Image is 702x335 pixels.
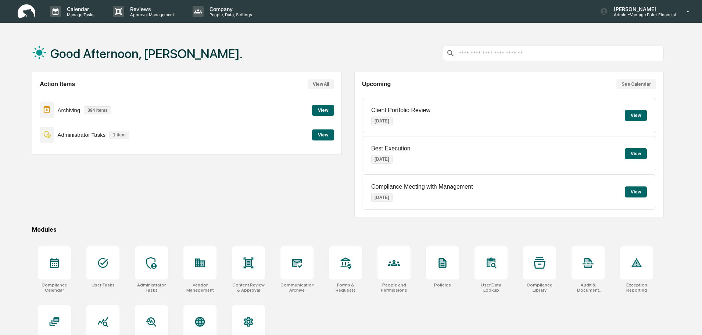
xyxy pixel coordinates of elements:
[312,106,334,113] a: View
[434,282,451,288] div: Policies
[625,110,647,121] button: View
[523,282,556,293] div: Compliance Library
[109,131,129,139] p: 1 item
[61,6,98,12] p: Calendar
[474,282,508,293] div: User Data Lookup
[371,145,411,152] p: Best Execution
[40,81,75,88] h2: Action Items
[608,6,676,12] p: [PERSON_NAME]
[32,226,664,233] div: Modules
[608,12,676,17] p: Admin • Vantage Point Financial
[204,6,256,12] p: Company
[308,79,334,89] button: View All
[38,282,71,293] div: Compliance Calendar
[371,107,430,114] p: Client Portfolio Review
[371,193,393,202] p: [DATE]
[183,282,216,293] div: Vendor Management
[84,106,111,114] p: 394 items
[625,148,647,159] button: View
[124,6,178,12] p: Reviews
[61,12,98,17] p: Manage Tasks
[312,105,334,116] button: View
[620,282,653,293] div: Exception Reporting
[329,282,362,293] div: Forms & Requests
[280,282,314,293] div: Communications Archive
[377,282,411,293] div: People and Permissions
[572,282,605,293] div: Audit & Document Logs
[135,282,168,293] div: Administrator Tasks
[204,12,256,17] p: People, Data, Settings
[312,131,334,138] a: View
[371,183,473,190] p: Compliance Meeting with Management
[92,282,115,288] div: User Tasks
[625,186,647,197] button: View
[50,46,243,61] h1: Good Afternoon, [PERSON_NAME].
[371,117,393,125] p: [DATE]
[312,129,334,140] button: View
[362,81,391,88] h2: Upcoming
[124,12,178,17] p: Approval Management
[616,79,656,89] button: See Calendar
[18,4,35,19] img: logo
[58,132,106,138] p: Administrator Tasks
[58,107,80,113] p: Archiving
[371,155,393,164] p: [DATE]
[232,282,265,293] div: Content Review & Approval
